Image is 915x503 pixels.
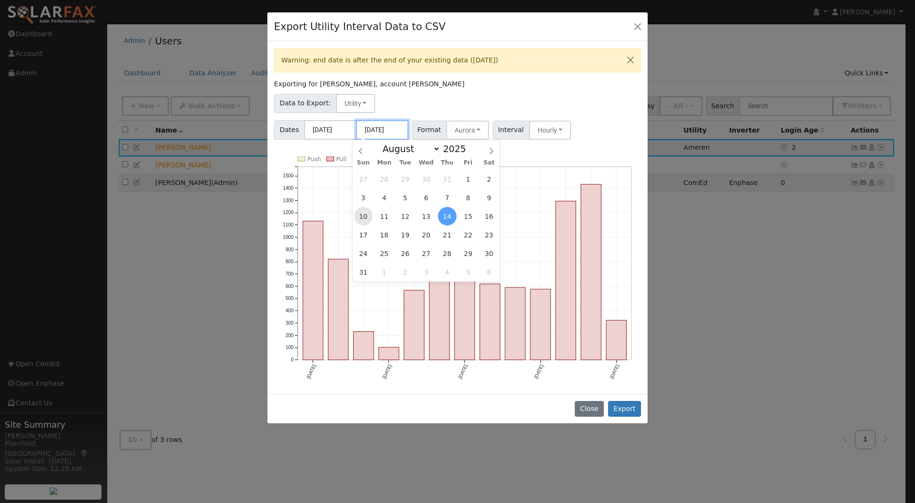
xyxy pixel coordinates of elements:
span: August 6, 2025 [417,188,436,207]
text: [DATE] [382,363,393,379]
span: Thu [437,160,457,166]
span: August 17, 2025 [354,226,373,244]
span: Wed [416,160,437,166]
text: [DATE] [609,363,620,379]
span: September 1, 2025 [375,263,394,281]
rect: onclick="" [379,347,399,359]
select: Month [378,143,440,154]
span: July 27, 2025 [354,170,373,188]
text: 1500 [283,173,294,178]
span: August 21, 2025 [438,226,457,244]
span: August 9, 2025 [480,188,498,207]
text: 1000 [283,235,294,240]
button: Utility [336,94,376,113]
span: August 11, 2025 [375,207,394,226]
span: August 16, 2025 [480,207,498,226]
span: August 26, 2025 [396,244,415,263]
span: August 22, 2025 [459,226,478,244]
span: August 24, 2025 [354,244,373,263]
span: August 1, 2025 [459,170,478,188]
span: August 25, 2025 [375,244,394,263]
span: August 4, 2025 [375,188,394,207]
span: Data to Export: [274,94,336,113]
span: August 27, 2025 [417,244,436,263]
span: August 12, 2025 [396,207,415,226]
text: [DATE] [457,363,468,379]
text: Push [307,156,321,163]
span: September 2, 2025 [396,263,415,281]
button: Close [631,20,644,33]
text: 1100 [283,222,294,227]
text: 400 [285,308,294,313]
span: August 5, 2025 [396,188,415,207]
span: August 15, 2025 [459,207,478,226]
span: July 30, 2025 [417,170,436,188]
span: Dates [274,120,305,140]
text: 700 [285,271,294,277]
div: Warning: end date is after the end of your existing data ([DATE]) [274,48,641,72]
text: 0 [291,357,294,362]
span: August 30, 2025 [480,244,498,263]
span: August 10, 2025 [354,207,373,226]
span: August 18, 2025 [375,226,394,244]
span: Fri [457,160,478,166]
button: Hourly [529,121,571,140]
text: Pull [336,156,346,163]
span: August 29, 2025 [459,244,478,263]
rect: onclick="" [429,218,449,360]
label: Exporting for [PERSON_NAME], account [PERSON_NAME] [274,79,465,89]
span: Sun [353,160,374,166]
text: 500 [285,296,294,301]
button: Aurora [446,121,489,140]
span: August 23, 2025 [480,226,498,244]
button: Close [620,49,640,72]
span: Interval [493,121,529,140]
span: July 31, 2025 [438,170,457,188]
rect: onclick="" [556,201,576,360]
rect: onclick="" [581,185,601,360]
text: 1300 [283,198,294,203]
span: August 28, 2025 [438,244,457,263]
rect: onclick="" [505,287,525,360]
span: July 29, 2025 [396,170,415,188]
span: September 3, 2025 [417,263,436,281]
span: August 3, 2025 [354,188,373,207]
span: July 28, 2025 [375,170,394,188]
text: [DATE] [306,363,317,379]
text: 900 [285,247,294,252]
span: August 19, 2025 [396,226,415,244]
rect: onclick="" [404,290,424,360]
span: Sat [478,160,499,166]
rect: onclick="" [303,221,323,360]
span: September 5, 2025 [459,263,478,281]
rect: onclick="" [455,253,475,360]
span: August 7, 2025 [438,188,457,207]
button: Close [575,401,604,417]
rect: onclick="" [480,284,500,359]
input: Year [440,144,475,154]
span: August 8, 2025 [459,188,478,207]
text: 800 [285,259,294,264]
rect: onclick="" [328,259,348,359]
text: [DATE] [533,363,544,379]
rect: onclick="" [530,289,550,359]
span: August 31, 2025 [354,263,373,281]
span: August 2, 2025 [480,170,498,188]
text: 1200 [283,210,294,215]
h4: Export Utility Interval Data to CSV [274,19,446,34]
text: 100 [285,345,294,350]
span: Mon [374,160,395,166]
text: 300 [285,320,294,326]
span: August 13, 2025 [417,207,436,226]
text: 1400 [283,185,294,191]
rect: onclick="" [354,332,374,360]
button: Export [608,401,641,417]
text: 200 [285,333,294,338]
span: September 4, 2025 [438,263,457,281]
span: August 20, 2025 [417,226,436,244]
span: Format [412,121,447,140]
span: August 14, 2025 [438,207,457,226]
span: September 6, 2025 [480,263,498,281]
span: Tue [395,160,416,166]
rect: onclick="" [606,320,626,360]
